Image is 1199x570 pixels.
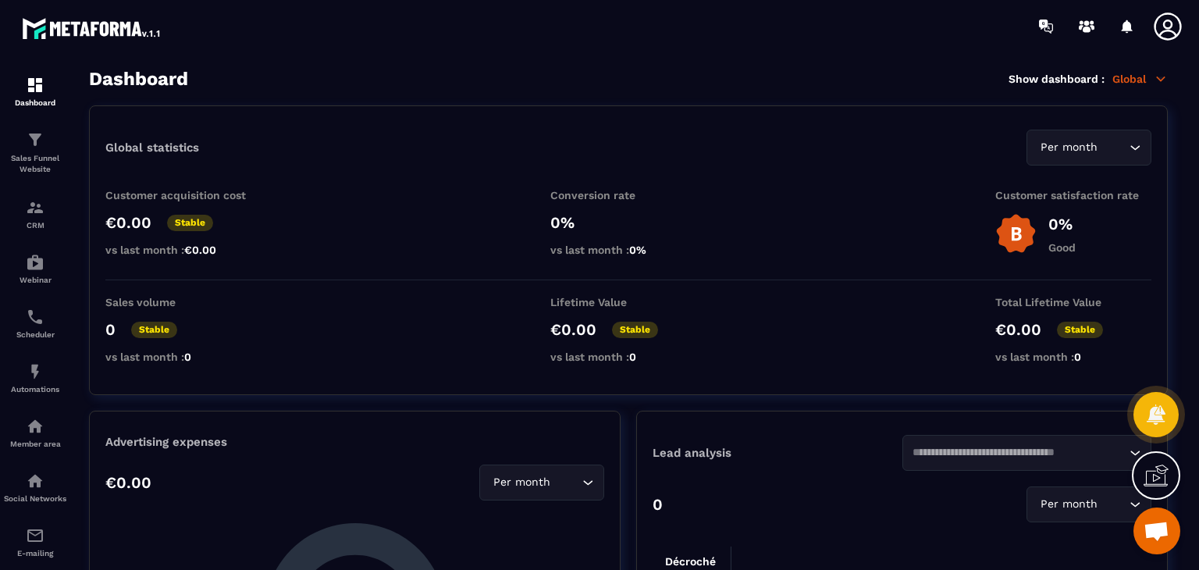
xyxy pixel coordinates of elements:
[4,119,66,187] a: formationformationSales Funnel Website
[26,130,44,149] img: formation
[4,494,66,503] p: Social Networks
[1101,139,1126,156] input: Search for option
[653,495,663,514] p: 0
[4,440,66,448] p: Member area
[4,98,66,107] p: Dashboard
[479,465,604,501] div: Search for option
[4,385,66,394] p: Automations
[22,14,162,42] img: logo
[550,296,706,308] p: Lifetime Value
[26,417,44,436] img: automations
[1048,215,1076,233] p: 0%
[105,351,262,363] p: vs last month :
[550,320,596,339] p: €0.00
[4,330,66,339] p: Scheduler
[26,526,44,545] img: email
[665,555,716,568] tspan: Décroché
[995,213,1037,255] img: b-badge-o.b3b20ee6.svg
[105,189,262,201] p: Customer acquisition cost
[26,308,44,326] img: scheduler
[550,244,706,256] p: vs last month :
[995,189,1151,201] p: Customer satisfaction rate
[995,351,1151,363] p: vs last month :
[105,435,604,449] p: Advertising expenses
[4,153,66,175] p: Sales Funnel Website
[26,253,44,272] img: automations
[995,296,1151,308] p: Total Lifetime Value
[902,435,1152,471] div: Search for option
[184,351,191,363] span: 0
[489,474,553,491] span: Per month
[1048,241,1076,254] p: Good
[26,362,44,381] img: automations
[4,64,66,119] a: formationformationDashboard
[4,241,66,296] a: automationsautomationsWebinar
[995,320,1041,339] p: €0.00
[105,213,151,232] p: €0.00
[1026,130,1151,166] div: Search for option
[4,549,66,558] p: E-mailing
[1112,72,1168,86] p: Global
[1101,496,1126,513] input: Search for option
[553,474,578,491] input: Search for option
[629,244,646,256] span: 0%
[4,515,66,569] a: emailemailE-mailing
[105,141,199,155] p: Global statistics
[105,473,151,492] p: €0.00
[550,213,706,232] p: 0%
[4,296,66,351] a: schedulerschedulerScheduler
[105,296,262,308] p: Sales volume
[629,351,636,363] span: 0
[1026,486,1151,522] div: Search for option
[4,460,66,515] a: social-networksocial-networkSocial Networks
[4,351,66,405] a: automationsautomationsAutomations
[184,244,216,256] span: €0.00
[1037,139,1101,156] span: Per month
[1009,73,1105,85] p: Show dashboard :
[1133,508,1180,554] a: Open chat
[550,189,706,201] p: Conversion rate
[26,198,44,217] img: formation
[105,320,116,339] p: 0
[1074,351,1081,363] span: 0
[26,472,44,490] img: social-network
[550,351,706,363] p: vs last month :
[131,322,177,338] p: Stable
[4,405,66,460] a: automationsautomationsMember area
[612,322,658,338] p: Stable
[4,221,66,230] p: CRM
[167,215,213,231] p: Stable
[89,68,188,90] h3: Dashboard
[1057,322,1103,338] p: Stable
[26,76,44,94] img: formation
[653,446,902,460] p: Lead analysis
[105,244,262,256] p: vs last month :
[4,187,66,241] a: formationformationCRM
[913,444,1126,461] input: Search for option
[1037,496,1101,513] span: Per month
[4,276,66,284] p: Webinar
